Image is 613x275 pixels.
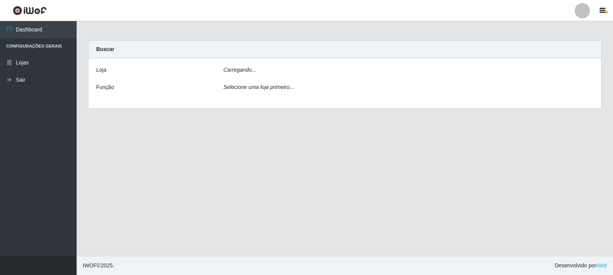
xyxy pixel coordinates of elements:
[83,262,114,270] span: © 2025 .
[596,262,607,268] a: iWof
[96,66,106,74] label: Loja
[223,67,256,73] i: Carregando...
[223,84,294,90] i: Selecione uma loja primeiro...
[96,46,114,52] strong: Buscar
[83,262,97,268] span: IWOF
[96,83,114,91] label: Função
[13,6,47,15] img: CoreUI Logo
[555,262,607,270] span: Desenvolvido por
